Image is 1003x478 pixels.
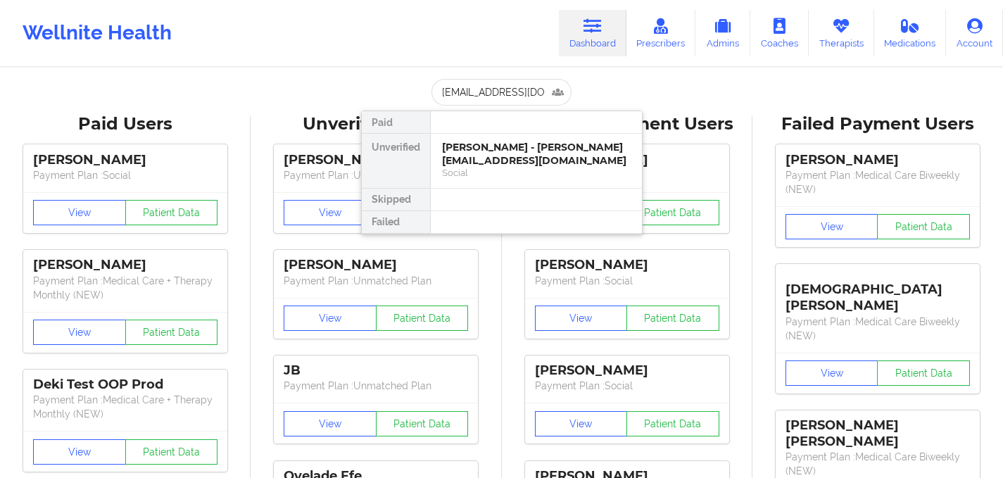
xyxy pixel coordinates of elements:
[874,10,947,56] a: Medications
[376,306,469,331] button: Patient Data
[284,200,377,225] button: View
[695,10,750,56] a: Admins
[786,360,878,386] button: View
[535,363,719,379] div: [PERSON_NAME]
[284,152,468,168] div: [PERSON_NAME]
[786,315,970,343] p: Payment Plan : Medical Care Biweekly (NEW)
[626,10,696,56] a: Prescribers
[125,200,218,225] button: Patient Data
[559,10,626,56] a: Dashboard
[535,411,628,436] button: View
[786,417,970,450] div: [PERSON_NAME] [PERSON_NAME]
[284,257,468,273] div: [PERSON_NAME]
[626,411,719,436] button: Patient Data
[877,360,970,386] button: Patient Data
[284,168,468,182] p: Payment Plan : Unmatched Plan
[362,189,430,211] div: Skipped
[33,200,126,225] button: View
[362,134,430,189] div: Unverified
[284,379,468,393] p: Payment Plan : Unmatched Plan
[442,167,631,179] div: Social
[10,113,241,135] div: Paid Users
[33,320,126,345] button: View
[535,379,719,393] p: Payment Plan : Social
[750,10,809,56] a: Coaches
[762,113,993,135] div: Failed Payment Users
[535,306,628,331] button: View
[626,306,719,331] button: Patient Data
[376,411,469,436] button: Patient Data
[125,439,218,465] button: Patient Data
[786,214,878,239] button: View
[442,141,631,167] div: [PERSON_NAME] - [PERSON_NAME][EMAIL_ADDRESS][DOMAIN_NAME]
[33,393,217,421] p: Payment Plan : Medical Care + Therapy Monthly (NEW)
[946,10,1003,56] a: Account
[284,274,468,288] p: Payment Plan : Unmatched Plan
[284,363,468,379] div: JB
[626,200,719,225] button: Patient Data
[362,111,430,134] div: Paid
[284,306,377,331] button: View
[33,274,217,302] p: Payment Plan : Medical Care + Therapy Monthly (NEW)
[877,214,970,239] button: Patient Data
[260,113,491,135] div: Unverified Users
[362,211,430,234] div: Failed
[33,168,217,182] p: Payment Plan : Social
[535,274,719,288] p: Payment Plan : Social
[33,257,217,273] div: [PERSON_NAME]
[125,320,218,345] button: Patient Data
[33,439,126,465] button: View
[809,10,874,56] a: Therapists
[786,450,970,478] p: Payment Plan : Medical Care Biweekly (NEW)
[535,257,719,273] div: [PERSON_NAME]
[33,152,217,168] div: [PERSON_NAME]
[786,271,970,314] div: [DEMOGRAPHIC_DATA][PERSON_NAME]
[786,152,970,168] div: [PERSON_NAME]
[786,168,970,196] p: Payment Plan : Medical Care Biweekly (NEW)
[33,377,217,393] div: Deki Test OOP Prod
[284,411,377,436] button: View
